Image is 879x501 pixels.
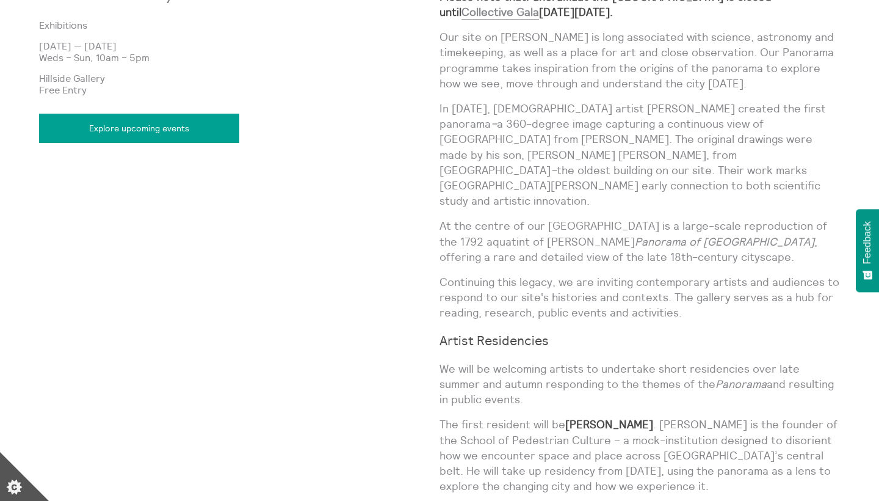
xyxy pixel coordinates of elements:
strong: Artist Residencies [440,332,549,349]
p: [DATE] — [DATE] [39,40,440,51]
strong: [PERSON_NAME] [565,417,653,431]
a: Explore upcoming events [39,114,239,143]
p: We will be welcoming artists to undertake short residencies over late summer and autumn respondin... [440,361,840,408]
span: Feedback [862,221,873,264]
p: Free Entry [39,84,440,95]
em: – [551,163,557,177]
em: – [491,117,497,131]
button: Feedback - Show survey [856,209,879,292]
p: Our site on [PERSON_NAME] is long associated with science, astronomy and timekeeping, as well as ... [440,29,840,91]
p: Continuing this legacy, we are inviting contemporary artists and audiences to respond to our site... [440,274,840,321]
a: Collective Gala [461,5,539,20]
em: Panorama of [GEOGRAPHIC_DATA] [635,235,814,249]
p: Hillside Gallery [39,73,440,84]
p: The first resident will be . [PERSON_NAME] is the founder of the School of Pedestrian Culture – a... [440,417,840,494]
p: In [DATE], [DEMOGRAPHIC_DATA] artist [PERSON_NAME] created the first panorama a 360-degree image ... [440,101,840,208]
p: Weds – Sun, 10am – 5pm [39,52,440,63]
a: Exhibitions [39,20,420,31]
em: Panorama [715,377,767,391]
p: At the centre of our [GEOGRAPHIC_DATA] is a large-scale reproduction of the 1792 aquatint of [PER... [440,218,840,265]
